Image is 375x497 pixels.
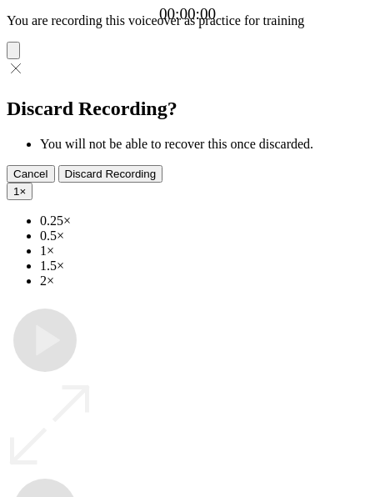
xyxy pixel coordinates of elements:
button: 1× [7,183,32,200]
li: 1.5× [40,259,368,274]
li: 2× [40,274,368,289]
a: 00:00:00 [159,5,216,23]
h2: Discard Recording? [7,98,368,120]
button: Discard Recording [58,165,163,183]
li: 0.5× [40,228,368,243]
button: Cancel [7,165,55,183]
li: 1× [40,243,368,259]
li: You will not be able to recover this once discarded. [40,137,368,152]
span: 1 [13,185,19,198]
p: You are recording this voiceover as practice for training [7,13,368,28]
li: 0.25× [40,213,368,228]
